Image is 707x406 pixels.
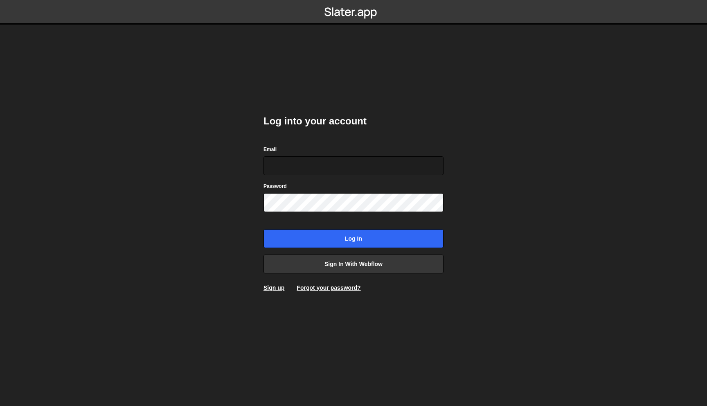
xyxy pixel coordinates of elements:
[263,182,287,190] label: Password
[263,255,444,273] a: Sign in with Webflow
[263,115,444,128] h2: Log into your account
[263,229,444,248] input: Log in
[263,145,277,153] label: Email
[263,284,284,291] a: Sign up
[297,284,360,291] a: Forgot your password?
